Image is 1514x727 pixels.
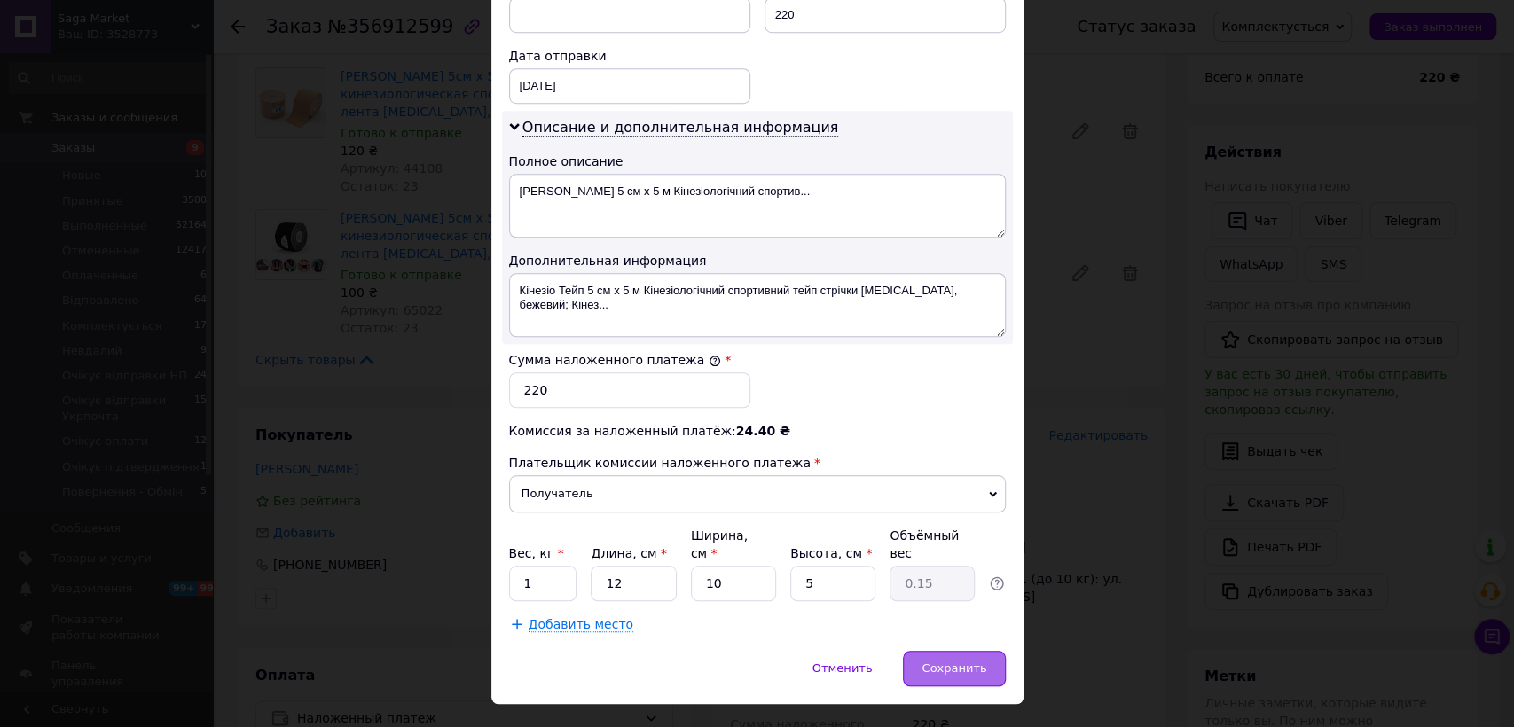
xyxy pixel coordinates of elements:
[509,47,750,65] div: Дата отправки
[509,174,1006,238] textarea: [PERSON_NAME] 5 см х 5 м Кінезіологічний спортив...
[736,424,790,438] span: 24.40 ₴
[529,617,634,632] span: Добавить место
[812,661,873,675] span: Отменить
[509,152,1006,170] div: Полное описание
[890,527,975,562] div: Объёмный вес
[522,119,839,137] span: Описание и дополнительная информация
[509,273,1006,337] textarea: Кінезіо Тейп 5 см х 5 м Кінезіологічний спортивний тейп стрічки [MEDICAL_DATA], бежевий; Кінез...
[922,661,986,675] span: Сохранить
[509,252,1006,270] div: Дополнительная информация
[591,546,666,560] label: Длина, см
[509,475,1006,512] span: Получатель
[691,528,748,560] label: Ширина, см
[790,546,872,560] label: Высота, см
[509,456,811,470] span: Плательщик комиссии наложенного платежа
[509,353,721,367] label: Сумма наложенного платежа
[509,422,1006,440] div: Комиссия за наложенный платёж:
[509,546,564,560] label: Вес, кг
